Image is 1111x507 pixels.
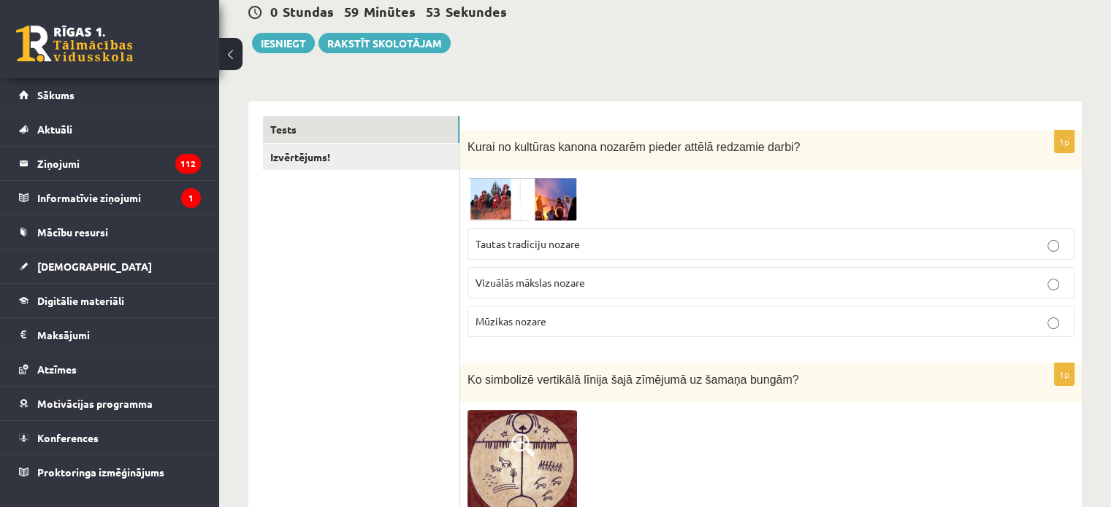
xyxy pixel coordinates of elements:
span: Atzīmes [37,363,77,376]
span: Minūtes [364,3,416,20]
span: Mūzikas nozare [476,314,546,328]
a: Tests [263,116,459,143]
i: 1 [181,188,201,208]
span: 59 [344,3,359,20]
img: Ekr%C4%81nuz%C5%86%C4%93mums_2024-07-24_223245.png [467,177,577,220]
button: Iesniegt [252,33,315,53]
span: Kurai no kultūras kanona nozarēm pieder attēlā redzamie darbi? [467,141,800,153]
a: Rīgas 1. Tālmācības vidusskola [16,26,133,62]
input: Tautas tradīciju nozare [1047,240,1059,252]
span: Aktuāli [37,123,72,136]
input: Vizuālās mākslas nozare [1047,279,1059,290]
span: Proktoringa izmēģinājums [37,465,164,479]
a: Sākums [19,78,201,112]
a: Konferences [19,421,201,454]
span: Vizuālās mākslas nozare [476,276,585,289]
span: 53 [426,3,440,20]
a: Rakstīt skolotājam [318,33,451,53]
span: Konferences [37,431,99,444]
p: 1p [1054,363,1074,386]
a: Ziņojumi112 [19,147,201,180]
span: Stundas [283,3,334,20]
i: 112 [175,154,201,174]
legend: Ziņojumi [37,147,201,180]
p: 1p [1054,130,1074,153]
span: Sākums [37,88,75,101]
legend: Maksājumi [37,318,201,352]
span: Tautas tradīciju nozare [476,237,580,250]
span: 0 [270,3,278,20]
a: Digitālie materiāli [19,284,201,317]
span: Motivācijas programma [37,397,153,410]
span: Digitālie materiāli [37,294,124,307]
a: Mācību resursi [19,215,201,249]
span: Ko simbolizē vertikālā līnija šajā zīmējumā uz šamaņa bungām? [467,374,799,386]
a: Aktuāli [19,112,201,146]
a: Proktoringa izmēģinājums [19,455,201,489]
a: Informatīvie ziņojumi1 [19,181,201,214]
span: [DEMOGRAPHIC_DATA] [37,260,152,273]
input: Mūzikas nozare [1047,317,1059,329]
a: Atzīmes [19,352,201,386]
a: [DEMOGRAPHIC_DATA] [19,249,201,283]
a: Motivācijas programma [19,387,201,420]
a: Izvērtējums! [263,144,459,171]
span: Mācību resursi [37,225,108,239]
legend: Informatīvie ziņojumi [37,181,201,214]
span: Sekundes [446,3,507,20]
a: Maksājumi [19,318,201,352]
